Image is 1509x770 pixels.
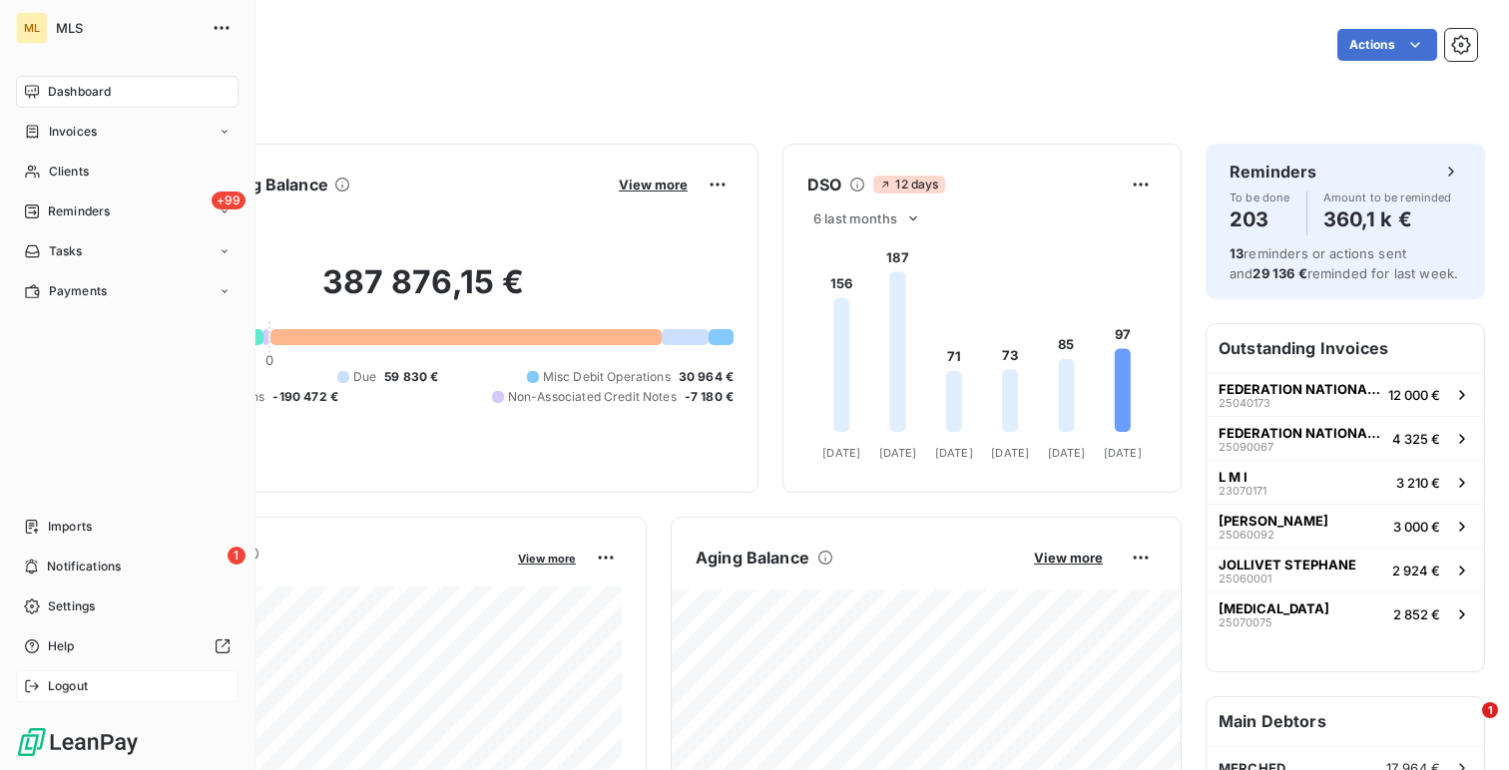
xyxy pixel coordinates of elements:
span: 25060092 [1219,529,1274,541]
h6: DSO [807,173,841,196]
span: 25060001 [1219,573,1271,584]
span: Help [48,637,75,655]
span: Payments [49,282,107,300]
span: [MEDICAL_DATA] [1219,600,1329,616]
span: Tasks [49,242,83,260]
span: Non-Associated Credit Notes [508,388,677,406]
span: 59 830 € [384,368,438,386]
tspan: [DATE] [879,446,917,460]
span: -7 180 € [685,388,734,406]
span: 3 210 € [1396,475,1440,491]
span: [PERSON_NAME] [1219,513,1328,529]
span: View more [1034,550,1103,566]
tspan: [DATE] [822,446,860,460]
span: 1 [1482,702,1498,718]
span: View more [619,177,688,192]
div: ML [16,12,48,44]
button: L M I230701713 210 € [1207,460,1484,504]
span: 30 964 € [679,368,734,386]
span: 25090067 [1219,441,1273,453]
span: Settings [48,597,95,615]
tspan: [DATE] [1104,446,1142,460]
span: 25040173 [1219,397,1270,409]
span: +99 [212,192,246,209]
span: Due [353,368,376,386]
button: FEDERATION NATIONALE DE LA COIFFURE PACA250900674 325 € [1207,416,1484,460]
span: 2 924 € [1392,563,1440,578]
tspan: [DATE] [935,446,973,460]
span: FEDERATION NATIONALE DE LA COIFFURE PACA [1219,381,1380,397]
span: 4 325 € [1392,431,1440,447]
span: View more [518,552,576,566]
button: View more [512,549,582,567]
a: Help [16,630,239,662]
span: Notifications [47,558,121,576]
span: To be done [1230,192,1290,203]
span: 13 [1230,245,1244,261]
span: Reminders [48,202,110,220]
span: Clients [49,163,89,181]
button: View more [613,176,694,193]
span: Monthly Revenue [113,566,504,586]
iframe: Intercom live chat [1441,702,1489,750]
h4: 203 [1230,203,1290,235]
span: 12 days [873,176,944,193]
span: 2 852 € [1393,606,1440,622]
span: Imports [48,518,92,536]
span: L M I [1219,469,1248,485]
span: 25070075 [1219,616,1272,628]
span: 29 136 € [1253,265,1306,281]
h6: Aging Balance [696,546,809,570]
span: Invoices [49,123,97,141]
span: JOLLIVET STEPHANE [1219,557,1356,573]
span: 1 [228,547,246,565]
img: Logo LeanPay [16,726,140,758]
h6: Reminders [1230,160,1316,184]
span: Logout [48,677,88,695]
button: [MEDICAL_DATA]250700752 852 € [1207,591,1484,635]
span: 0 [265,352,273,368]
span: 6 last months [813,210,897,226]
h4: 360,1 k € [1323,203,1452,235]
h6: Outstanding Invoices [1207,324,1484,372]
button: FEDERATION NATIONALE DE LA COIFFURE PACA2504017312 000 € [1207,372,1484,416]
span: FEDERATION NATIONALE DE LA COIFFURE PACA [1219,425,1384,441]
tspan: [DATE] [1048,446,1086,460]
span: reminders or actions sent and reminded for last week. [1230,245,1458,281]
h2: 387 876,15 € [113,262,734,322]
button: [PERSON_NAME]250600923 000 € [1207,504,1484,548]
button: Actions [1337,29,1437,61]
span: 12 000 € [1388,387,1440,403]
button: View more [1028,549,1109,567]
span: Dashboard [48,83,111,101]
span: Misc Debit Operations [543,368,671,386]
button: JOLLIVET STEPHANE250600012 924 € [1207,548,1484,591]
tspan: [DATE] [991,446,1029,460]
span: Amount to be reminded [1323,192,1452,203]
h6: Main Debtors [1207,697,1484,745]
span: -190 472 € [272,388,338,406]
span: 23070171 [1219,485,1266,497]
span: 3 000 € [1393,519,1440,535]
span: MLS [56,20,200,36]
